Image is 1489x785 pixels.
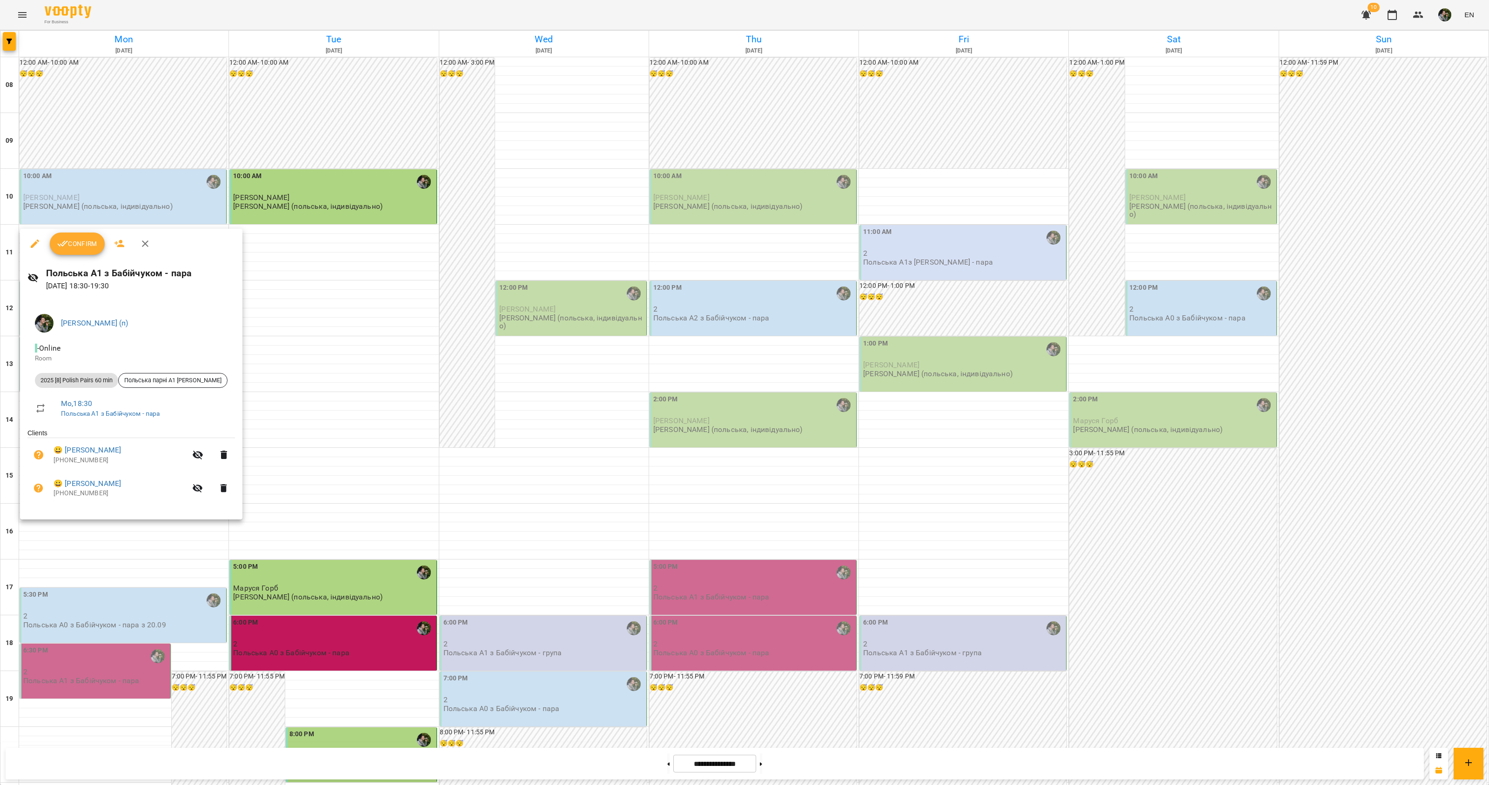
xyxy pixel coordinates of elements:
[46,266,235,280] h6: Польська А1 з Бабійчуком - пара
[54,489,187,498] p: [PHONE_NUMBER]
[27,477,50,499] button: Unpaid. Bill the attendance?
[27,428,235,508] ul: Clients
[50,233,105,255] button: Confirm
[54,456,187,465] p: [PHONE_NUMBER]
[35,354,228,363] p: Room
[27,444,50,466] button: Unpaid. Bill the attendance?
[118,373,228,388] div: Польська парні А1 [PERSON_NAME]
[54,478,121,489] a: 😀 [PERSON_NAME]
[119,376,227,385] span: Польська парні А1 [PERSON_NAME]
[35,344,62,353] span: - Online
[57,238,97,249] span: Confirm
[54,445,121,456] a: 😀 [PERSON_NAME]
[61,319,128,327] a: [PERSON_NAME] (п)
[35,376,118,385] span: 2025 [8] Polish Pairs 60 min
[61,399,92,408] a: Mo , 18:30
[35,314,54,333] img: 70cfbdc3d9a863d38abe8aa8a76b24f3.JPG
[46,280,235,292] p: [DATE] 18:30 - 19:30
[61,410,160,417] a: Польська А1 з Бабійчуком - пара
